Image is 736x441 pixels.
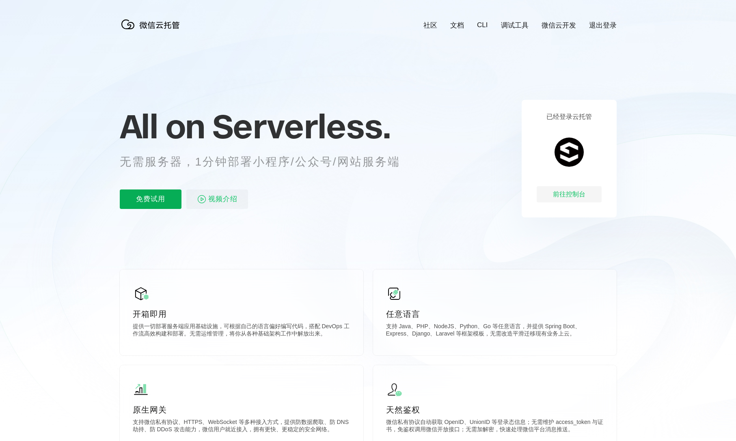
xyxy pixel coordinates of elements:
img: 微信云托管 [120,16,185,32]
a: 社区 [423,21,437,30]
p: 支持 Java、PHP、NodeJS、Python、Go 等任意语言，并提供 Spring Boot、Express、Django、Laravel 等框架模板，无需改造平滑迁移现有业务上云。 [386,323,604,339]
a: 微信云开发 [542,21,576,30]
img: video_play.svg [197,194,207,204]
a: 微信云托管 [120,27,185,34]
a: 调试工具 [501,21,529,30]
p: 无需服务器，1分钟部署小程序/公众号/网站服务端 [120,154,415,170]
span: 视频介绍 [208,189,237,209]
a: 退出登录 [589,21,617,30]
a: CLI [477,21,488,29]
p: 开箱即用 [133,308,350,320]
p: 已经登录云托管 [546,113,592,121]
span: Serverless. [212,106,391,146]
a: 文档 [450,21,464,30]
p: 天然鉴权 [386,404,604,415]
p: 原生网关 [133,404,350,415]
p: 提供一切部署服务端应用基础设施，可根据自己的语言偏好编写代码，搭配 DevOps 工作流高效构建和部署。无需运维管理，将你从各种基础架构工作中解放出来。 [133,323,350,339]
p: 任意语言 [386,308,604,320]
p: 微信私有协议自动获取 OpenID、UnionID 等登录态信息；无需维护 access_token 与证书，免鉴权调用微信开放接口；无需加解密，快速处理微信平台消息推送。 [386,419,604,435]
p: 支持微信私有协议、HTTPS、WebSocket 等多种接入方式，提供防数据爬取、防 DNS 劫持、防 DDoS 攻击能力，微信用户就近接入，拥有更快、更稳定的安全网络。 [133,419,350,435]
div: 前往控制台 [537,186,602,202]
span: All on [120,106,205,146]
p: 免费试用 [120,189,181,209]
